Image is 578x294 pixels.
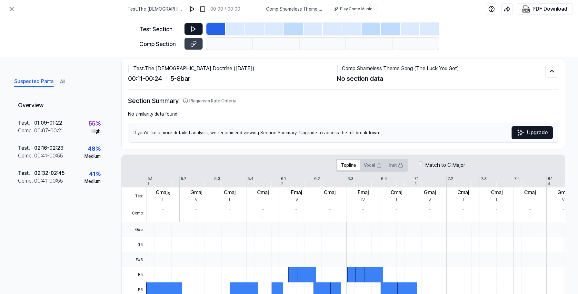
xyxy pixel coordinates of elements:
div: - [295,206,297,214]
button: PDF Download [521,4,569,14]
div: - [529,214,531,221]
div: Cmaj [156,189,170,196]
div: I [396,196,397,203]
div: - [262,214,264,221]
div: - [362,206,364,214]
div: I [329,196,330,203]
div: - [329,206,331,214]
div: 5.1 [147,176,152,182]
div: Gmaj [424,189,436,196]
div: 4 [548,181,550,187]
div: Gmaj [557,189,569,196]
button: Suspected Parts [14,77,54,87]
div: - [162,206,164,214]
div: I [496,196,497,203]
div: - [329,214,331,221]
div: Comp Section [139,40,181,48]
div: If you’d like a more detailed analysis, we recommend viewing Section Summary. Upgrade to access t... [128,123,558,143]
div: 7.2 [448,176,453,182]
div: - [262,206,264,214]
button: Plagiarism Rate Criteria [183,98,236,104]
div: 00:41 - 00:55 [34,177,63,185]
img: PDF Download [522,5,530,13]
div: 02:32 - 02:45 [34,169,65,177]
div: - [429,214,431,221]
div: PDF Download [533,5,567,13]
div: - [462,206,464,214]
div: 41 % [89,169,101,178]
button: Inst [385,160,407,170]
div: Comp . Shameless Theme Song (The Luck You Got) [337,65,545,72]
div: 2 [281,181,283,187]
div: 5.2 [181,176,186,182]
div: Comp . [18,152,34,160]
div: Cmaj [524,189,536,196]
div: 3 [414,181,417,187]
div: - [562,206,564,214]
div: Comp . [18,127,34,135]
div: - [462,214,464,221]
div: No similarity data found. [128,111,558,118]
div: IV [361,196,365,203]
sub: 5 [167,192,170,196]
div: Cmaj [324,189,335,196]
div: V [195,196,198,203]
span: 00:11 - 00:24 [128,74,162,83]
div: Test . [18,144,34,152]
div: 00:41 - 00:55 [34,152,63,160]
button: Play Comp Music [331,4,376,14]
div: 5.3 [214,176,220,182]
div: Cmaj [257,189,269,196]
div: 01:09 - 01:22 [34,119,62,127]
div: - [228,206,231,214]
div: 7.1 [414,176,419,182]
button: Vocal [360,160,385,170]
a: SparklesUpgrade [512,126,553,139]
div: - [295,214,297,221]
div: - [395,206,398,214]
div: - [496,214,498,221]
div: I [162,196,163,203]
div: Test . [18,119,34,127]
div: - [195,206,197,214]
div: - [529,206,531,214]
div: - [563,214,564,221]
div: Cmaj [391,189,402,196]
button: Upgrade [512,126,553,139]
div: V [428,196,431,203]
span: G#5 [122,222,146,237]
div: IV [294,196,298,203]
div: Medium [85,178,101,185]
div: 6.1 [281,176,286,182]
div: High [92,128,101,135]
div: Test . The [DEMOGRAPHIC_DATA] Doctrine ([DATE]) [128,65,337,72]
div: 7.3 [481,176,487,182]
div: 8.1 [548,176,553,182]
div: V [562,196,565,203]
button: Topline [337,160,360,170]
div: 55 % [88,119,101,128]
div: 5.4 [247,176,254,182]
div: Cmaj [491,189,503,196]
span: Test [122,187,146,205]
div: I [229,196,230,203]
button: All [60,77,65,87]
div: Medium [85,153,101,160]
div: Cmaj [457,189,469,196]
div: Test Section [139,25,181,33]
div: - [195,214,197,221]
span: Comp [122,205,146,222]
div: 00:00 / 00:00 [210,6,240,13]
div: 48 % [88,144,101,153]
div: 02:16 - 02:29 [34,144,64,152]
img: share [504,6,510,12]
div: - [162,214,164,221]
div: 6.2 [314,176,320,182]
div: Cmaj [224,189,235,196]
div: - [229,214,231,221]
label: Match to C Major [425,161,465,169]
div: I [530,196,531,203]
div: Test . [18,169,34,177]
span: F#5 [122,252,146,267]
